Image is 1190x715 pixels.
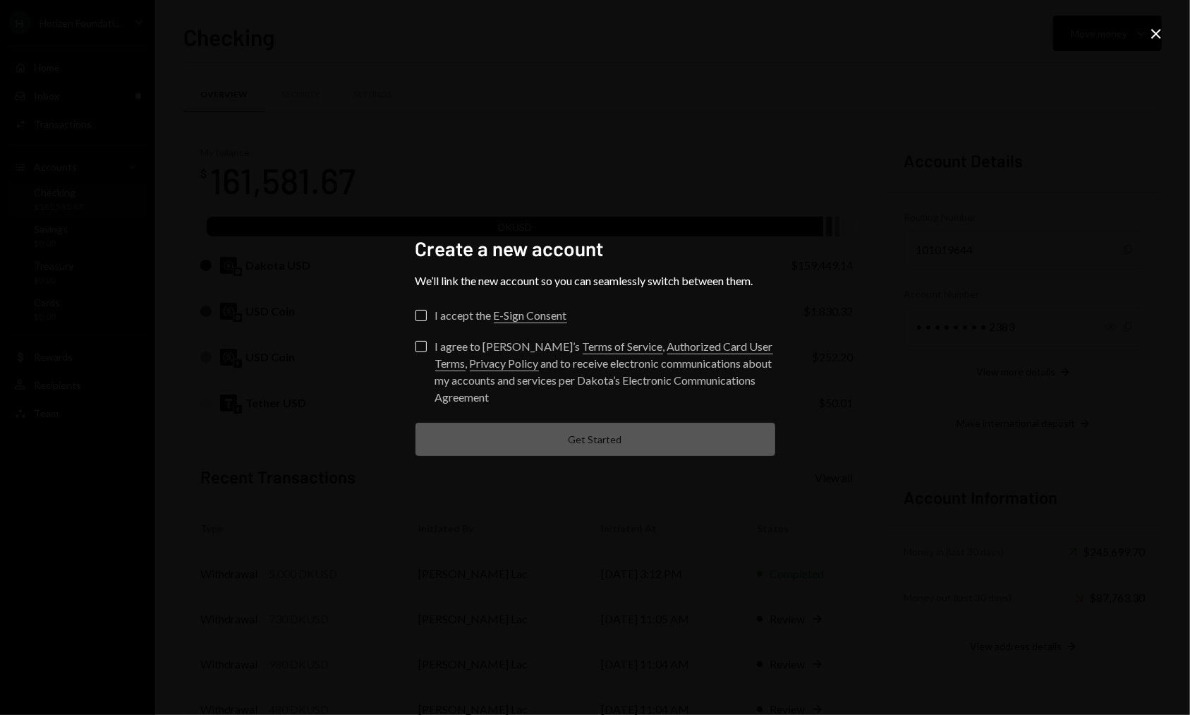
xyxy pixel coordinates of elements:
[583,340,663,354] a: Terms of Service
[435,340,773,371] a: Authorized Card User Terms
[415,274,775,287] div: We’ll link the new account so you can seamlessly switch between them.
[415,310,427,321] button: I accept the E-Sign Consent
[435,307,567,324] div: I accept the
[470,356,539,371] a: Privacy Policy
[415,341,427,352] button: I agree to [PERSON_NAME]’s Terms of Service, Authorized Card User Terms, Privacy Policy and to re...
[435,338,775,406] div: I agree to [PERSON_NAME]’s , , and to receive electronic communications about my accounts and ser...
[415,235,775,263] h2: Create a new account
[494,308,567,323] a: E-Sign Consent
